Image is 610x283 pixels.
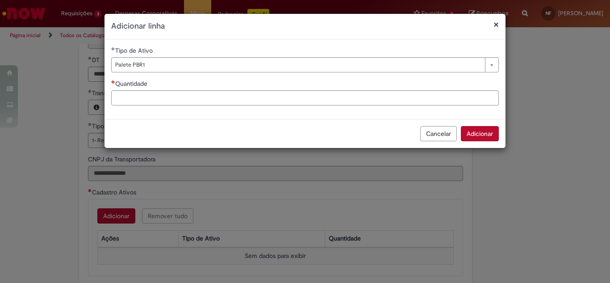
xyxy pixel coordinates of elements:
span: Obrigatório Preenchido [111,47,115,51]
button: Cancelar [420,126,457,141]
span: Quantidade [115,80,149,88]
span: Palete PBR1 [115,58,480,72]
button: Adicionar [461,126,499,141]
button: Fechar modal [493,20,499,29]
input: Quantidade [111,90,499,106]
h2: Adicionar linha [111,21,499,32]
span: Necessários [111,80,115,84]
span: Tipo de Ativo [115,46,155,55]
